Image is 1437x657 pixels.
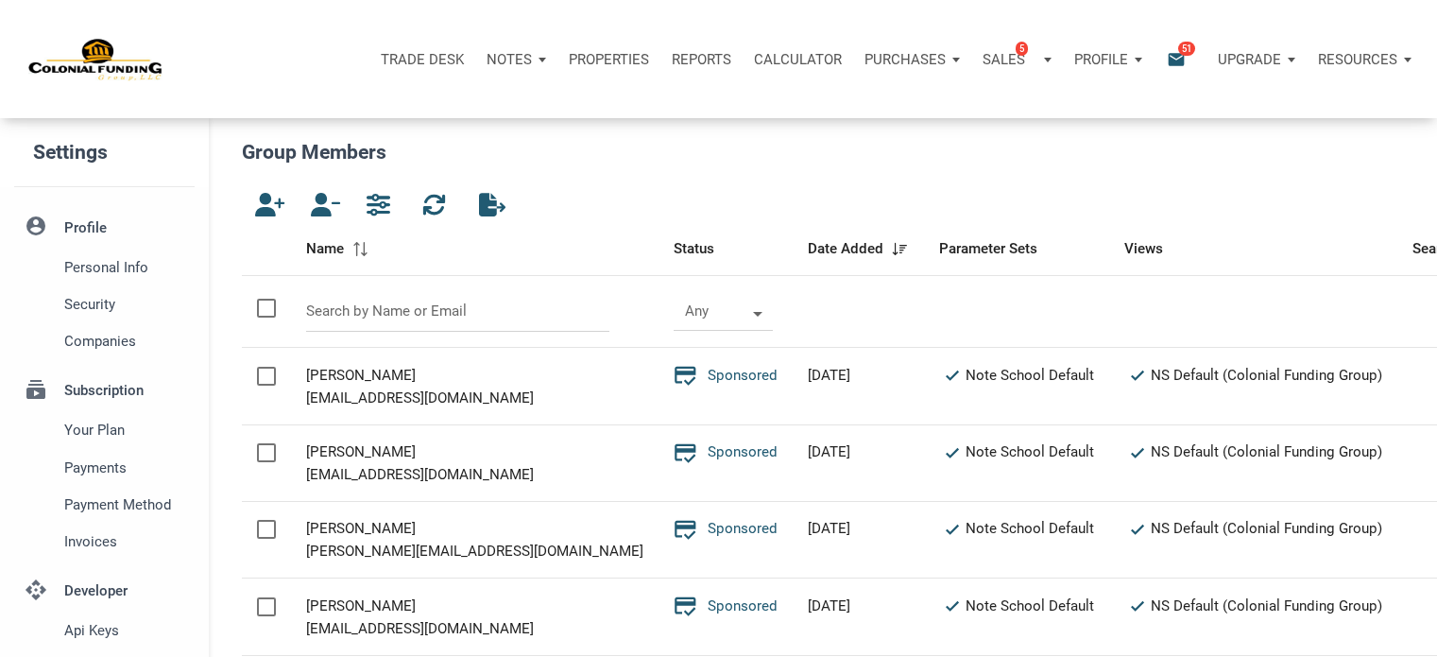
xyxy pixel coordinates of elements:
span: Parameter Sets [939,237,1037,260]
i: check [939,364,965,389]
i: check [1124,364,1150,389]
a: Personal Info [14,249,195,285]
p: Properties [569,51,649,68]
span: 51 [1178,41,1195,56]
i: check [1124,595,1150,620]
div: Any [685,304,737,319]
span: Note School Default [966,367,1094,384]
i: check [1124,441,1150,466]
a: Payments [14,449,195,486]
span: Views [1124,237,1163,260]
div: [DATE] [808,517,909,540]
button: Trade Desk [369,31,475,88]
i: email [1165,48,1188,70]
span: Sponsored [698,443,778,460]
i: check [939,441,965,466]
p: Upgrade [1218,51,1281,68]
a: Properties [557,31,660,88]
i: check [1124,518,1150,544]
button: Purchases [853,31,971,88]
div: [EMAIL_ADDRESS][DOMAIN_NAME] [306,463,643,486]
p: Reports [672,51,731,68]
button: Upgrade [1206,31,1307,88]
span: Invoices [64,530,187,553]
span: Sponsored [698,520,778,537]
p: Calculator [754,51,842,68]
button: Sales5 [971,31,1063,88]
i: credit_score [674,517,699,543]
a: Security [14,285,195,322]
input: Search by Name or Email [306,291,609,332]
div: [PERSON_NAME] [306,595,643,617]
span: Note School Default [966,520,1094,537]
span: Date Added [808,237,883,260]
img: NoteUnlimited [28,37,163,82]
span: Note School Default [966,597,1094,614]
span: Sponsored [698,367,778,384]
span: 5 [1016,41,1028,56]
div: [DATE] [808,441,909,463]
p: Sales [983,51,1025,68]
i: credit_score [674,594,699,619]
span: NS Default (Colonial Funding Group) [1151,367,1382,384]
h5: Settings [33,132,209,173]
div: [DATE] [808,595,909,617]
button: Profile [1063,31,1154,88]
p: Resources [1318,51,1397,68]
span: Status [674,237,714,260]
div: [PERSON_NAME] [306,441,643,463]
a: Calculator [743,31,853,88]
div: [PERSON_NAME] [306,517,643,540]
button: Resources [1307,31,1423,88]
i: check [939,518,965,544]
span: NS Default (Colonial Funding Group) [1151,443,1382,460]
span: Companies [64,330,187,353]
a: Companies [14,323,195,360]
i: credit_score [674,363,699,389]
span: Sponsored [698,597,778,614]
button: Notes [475,31,557,88]
a: Invoices [14,523,195,560]
button: Reports [660,31,743,88]
div: [PERSON_NAME][EMAIL_ADDRESS][DOMAIN_NAME] [306,540,643,562]
div: [EMAIL_ADDRESS][DOMAIN_NAME] [306,617,643,640]
span: Api keys [64,619,187,642]
span: Note School Default [966,443,1094,460]
i: check [939,595,965,620]
i: credit_score [674,441,699,466]
p: Notes [487,51,532,68]
span: Name [306,237,344,260]
a: Your plan [14,412,195,449]
p: Trade Desk [381,51,464,68]
div: [DATE] [808,364,909,387]
p: Profile [1074,51,1128,68]
span: Security [64,293,187,316]
a: Payment Method [14,486,195,523]
p: Purchases [864,51,946,68]
div: [PERSON_NAME] [306,364,643,387]
h5: Group Members [242,137,1404,168]
span: Your plan [64,419,187,441]
span: Personal Info [64,256,187,279]
span: NS Default (Colonial Funding Group) [1151,597,1382,614]
a: Api keys [14,613,195,649]
span: Payment Method [64,493,187,516]
span: NS Default (Colonial Funding Group) [1151,520,1382,537]
span: Payments [64,457,187,479]
div: [EMAIL_ADDRESS][DOMAIN_NAME] [306,387,643,409]
button: email51 [1153,31,1206,88]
